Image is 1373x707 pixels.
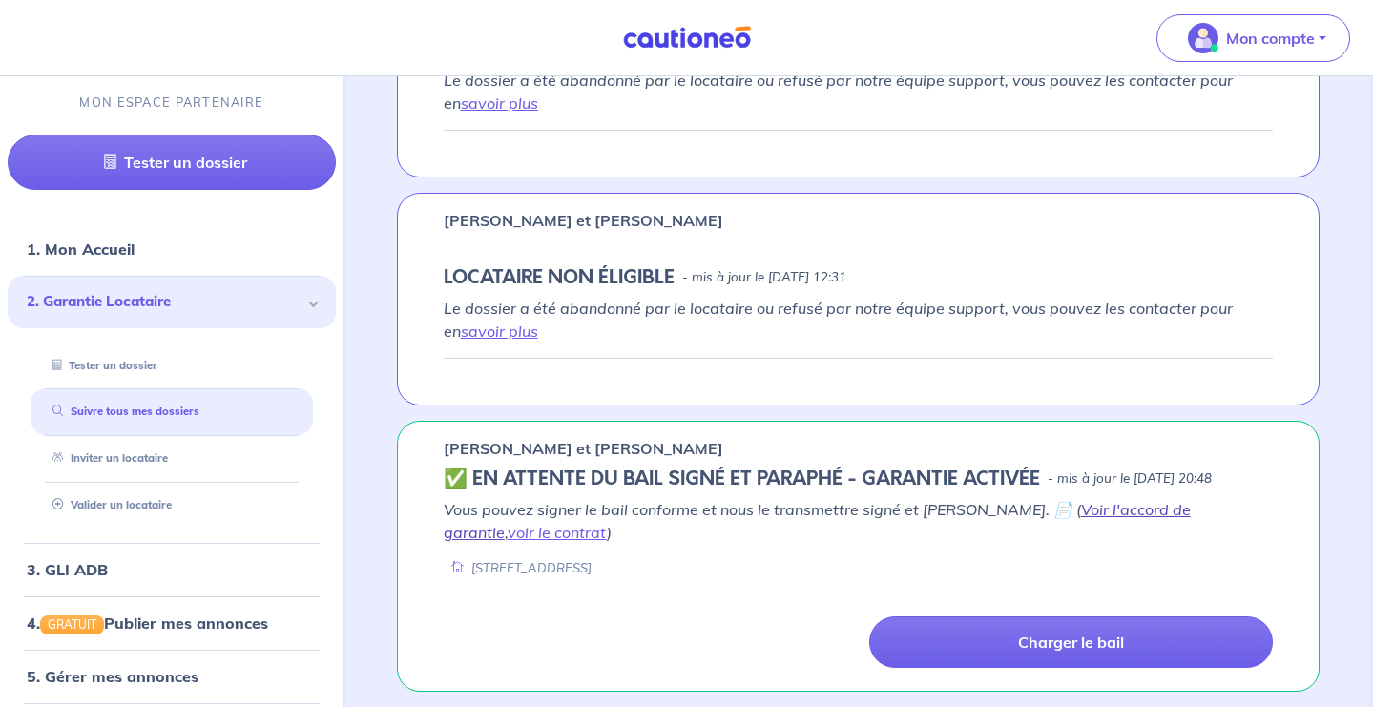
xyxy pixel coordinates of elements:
[444,299,1233,341] em: Le dossier a été abandonné par le locataire ou refusé par notre équipe support, vous pouvez les c...
[444,266,675,289] h5: LOCATAIRE NON ÉLIGIBLE
[27,560,108,579] a: 3. GLI ADB
[1048,469,1212,489] p: - mis à jour le [DATE] 20:48
[8,135,336,190] a: Tester un dossier
[31,397,313,428] div: Suivre tous mes dossiers
[45,405,199,419] a: Suivre tous mes dossiers
[8,230,336,268] div: 1. Mon Accueil
[1226,27,1315,50] p: Mon compte
[27,239,135,259] a: 1. Mon Accueil
[869,616,1273,668] a: Charger le bail
[1018,633,1124,652] p: Charger le bail
[31,443,313,474] div: Inviter un locataire
[444,559,592,577] div: [STREET_ADDRESS]
[444,468,1040,490] h5: ✅️️️ EN ATTENTE DU BAIL SIGNÉ ET PARAPHÉ - GARANTIE ACTIVÉE
[461,322,538,341] a: savoir plus
[45,359,157,372] a: Tester un dossier
[444,437,723,460] p: [PERSON_NAME] et [PERSON_NAME]
[45,451,168,465] a: Inviter un locataire
[27,667,198,686] a: 5. Gérer mes annonces
[682,268,846,287] p: - mis à jour le [DATE] 12:31
[461,94,538,113] a: savoir plus
[8,276,336,328] div: 2. Garantie Locataire
[444,209,723,232] p: [PERSON_NAME] et [PERSON_NAME]
[45,498,172,511] a: Valider un locataire
[444,468,1273,490] div: state: CONTRACT-SIGNED, Context: FINISHED,IS-GL-CAUTION
[444,266,1273,289] div: state: ARCHIVED, Context: ,NULL-NO-CERTIFICATE
[8,551,336,589] div: 3. GLI ADB
[27,291,302,313] span: 2. Garantie Locataire
[1156,14,1350,62] button: illu_account_valid_menu.svgMon compte
[31,350,313,382] div: Tester un dossier
[8,604,336,642] div: 4.GRATUITPublier mes annonces
[615,26,759,50] img: Cautioneo
[444,500,1191,542] em: Vous pouvez signer le bail conforme et nous le transmettre signé et [PERSON_NAME]. 📄 ( , )
[1188,23,1218,53] img: illu_account_valid_menu.svg
[79,94,263,112] p: MON ESPACE PARTENAIRE
[31,489,313,521] div: Valider un locataire
[8,657,336,696] div: 5. Gérer mes annonces
[27,613,268,633] a: 4.GRATUITPublier mes annonces
[508,523,607,542] a: voir le contrat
